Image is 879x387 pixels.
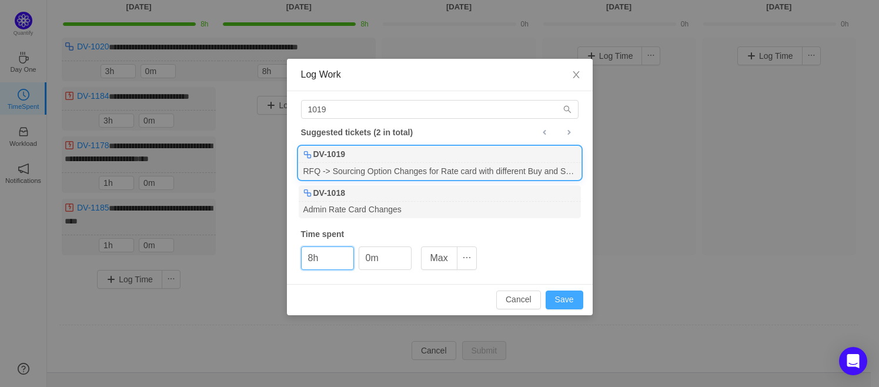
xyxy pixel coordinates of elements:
[313,148,345,161] b: DV-1019
[301,68,579,81] div: Log Work
[457,246,477,270] button: icon: ellipsis
[313,187,345,199] b: DV-1018
[563,105,571,114] i: icon: search
[301,125,579,140] div: Suggested tickets (2 in total)
[839,347,867,375] div: Open Intercom Messenger
[546,291,583,309] button: Save
[421,246,457,270] button: Max
[301,228,579,241] div: Time spent
[560,59,593,92] button: Close
[303,189,312,197] img: 10316
[571,70,581,79] i: icon: close
[299,202,581,218] div: Admin Rate Card Changes
[299,163,581,179] div: RFQ -> Sourcing Option Changes for Rate card with different Buy and Sell Price currency
[301,100,579,119] input: Search
[496,291,541,309] button: Cancel
[303,151,312,159] img: 10316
